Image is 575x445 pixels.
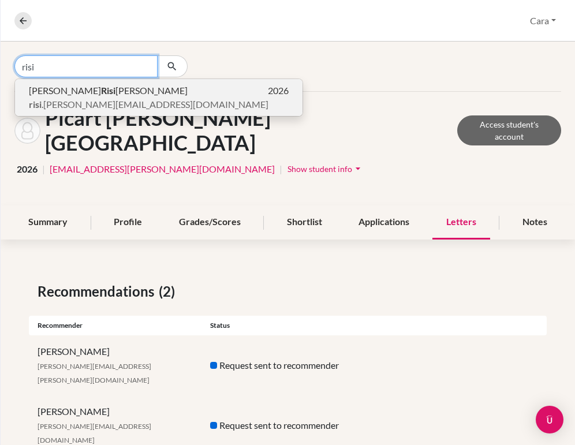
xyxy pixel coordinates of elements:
[15,79,303,116] button: [PERSON_NAME]Risi[PERSON_NAME]2026risi.[PERSON_NAME][EMAIL_ADDRESS][DOMAIN_NAME]
[287,164,352,174] span: Show student info
[268,84,289,98] span: 2026
[287,160,364,178] button: Show student infoarrow_drop_down
[345,205,423,240] div: Applications
[352,163,364,174] i: arrow_drop_down
[432,205,490,240] div: Letters
[38,281,159,302] span: Recommendations
[42,162,45,176] span: |
[45,106,457,155] h1: Picart [PERSON_NAME][GEOGRAPHIC_DATA]
[38,422,151,444] span: [PERSON_NAME][EMAIL_ADDRESS][DOMAIN_NAME]
[29,345,201,386] div: [PERSON_NAME]
[17,162,38,176] span: 2026
[29,99,42,110] b: risi
[100,205,156,240] div: Profile
[273,205,336,240] div: Shortlist
[509,205,561,240] div: Notes
[525,10,561,32] button: Cara
[14,55,158,77] input: Find student by name...
[201,320,374,331] div: Status
[50,162,275,176] a: [EMAIL_ADDRESS][PERSON_NAME][DOMAIN_NAME]
[29,98,268,111] span: .[PERSON_NAME][EMAIL_ADDRESS][DOMAIN_NAME]
[14,205,81,240] div: Summary
[201,418,374,432] div: Request sent to recommender
[279,162,282,176] span: |
[201,358,374,372] div: Request sent to recommender
[165,205,255,240] div: Grades/Scores
[14,118,40,144] img: Shantal Picart Zarraga's avatar
[29,320,201,331] div: Recommender
[38,362,151,384] span: [PERSON_NAME][EMAIL_ADDRESS][PERSON_NAME][DOMAIN_NAME]
[159,281,180,302] span: (2)
[536,406,563,433] div: Open Intercom Messenger
[457,115,561,145] a: Access student's account
[101,85,115,96] b: Risi
[29,84,188,98] span: [PERSON_NAME] [PERSON_NAME]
